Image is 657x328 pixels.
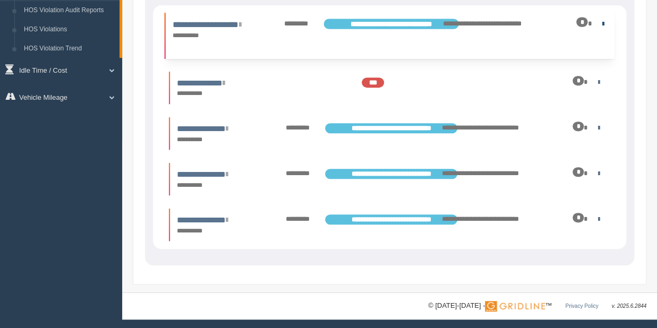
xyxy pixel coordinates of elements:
[169,117,610,150] li: Expand
[165,13,615,58] li: Expand
[428,300,646,312] div: © [DATE]-[DATE] - ™
[19,1,120,20] a: HOS Violation Audit Reports
[612,303,646,309] span: v. 2025.6.2844
[169,209,610,241] li: Expand
[19,20,120,39] a: HOS Violations
[19,39,120,58] a: HOS Violation Trend
[169,72,610,104] li: Expand
[169,163,610,195] li: Expand
[565,303,598,309] a: Privacy Policy
[485,301,545,312] img: Gridline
